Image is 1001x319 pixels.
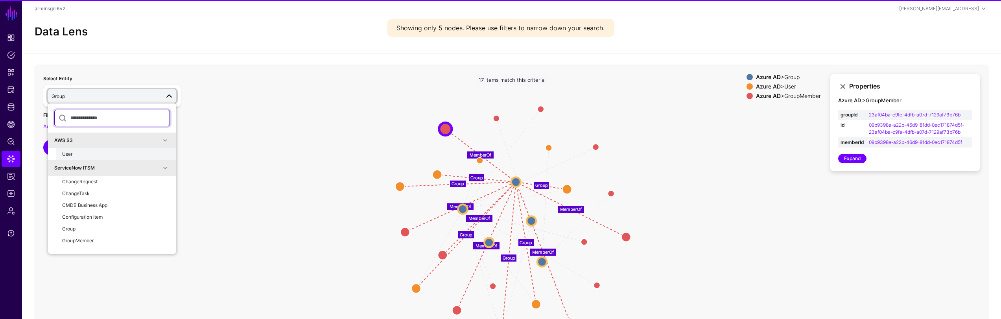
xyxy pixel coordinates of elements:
[7,229,15,237] span: Support
[754,83,822,90] div: > User
[7,155,15,163] span: Data Lens
[474,74,549,87] div: 17 items match this criteria
[7,34,15,42] span: Dashboard
[62,179,98,184] span: ChangeRequest
[52,93,65,99] span: Group
[841,139,864,146] strong: memberId
[460,232,472,238] text: Group
[841,122,864,129] strong: id
[7,172,15,180] span: Reports
[2,99,20,115] a: Identity Data Fabric
[56,188,176,199] button: ChangeTask
[2,151,20,167] a: Data Lens
[35,25,88,39] h2: Data Lens
[7,103,15,111] span: Identity Data Fabric
[7,138,15,146] span: Policy Lens
[62,214,103,220] span: Configuration Item
[56,211,176,223] button: Configuration Item
[2,82,20,98] a: Protected Systems
[7,68,15,76] span: Snippets
[754,74,822,80] div: > Group
[56,176,176,188] button: ChangeRequest
[62,226,76,232] span: Group
[7,86,15,94] span: Protected Systems
[56,148,176,160] button: User
[849,83,972,90] h3: Properties
[756,74,781,80] strong: Azure AD
[35,6,65,11] a: arminsgnl6v2
[869,139,962,145] a: 09b9398e-a22b-46d9-81dd-0ec171874d5f
[5,5,18,22] a: SGNL
[535,183,548,188] text: Group
[7,120,15,128] span: CAEP Hub
[62,238,94,243] span: GroupMember
[56,235,176,247] button: GroupMember
[476,243,497,248] text: MemberOf
[560,206,582,212] text: MemberOf
[43,140,76,155] button: Submit
[43,75,72,82] label: Select Entity
[2,186,20,201] a: Logs
[452,181,464,186] text: Group
[2,203,20,219] a: Admin
[532,249,554,254] text: MemberOf
[387,19,614,37] div: Showing only 5 nodes. Please use filters to narrow down your search.
[756,83,781,90] strong: Azure AD
[62,249,80,255] span: Incident
[62,202,107,208] span: CMDB Business App
[56,199,176,211] button: CMDB Business App
[899,5,979,12] div: [PERSON_NAME][EMAIL_ADDRESS]
[2,116,20,132] a: CAEP Hub
[2,47,20,63] a: Policies
[2,134,20,149] a: Policy Lens
[470,152,491,158] text: MemberOf
[43,123,66,129] a: Add filter
[468,215,490,221] text: MemberOf
[520,240,532,245] text: Group
[7,190,15,197] span: Logs
[62,151,72,157] span: User
[450,204,471,209] text: MemberOf
[841,111,864,118] strong: groupId
[2,65,20,80] a: Snippets
[869,122,964,135] a: 09b9398e-a22b-46d9-81dd-0ec171874d5f-23af04ba-c9fe-4dfb-a07d-7129af73b76b
[756,92,781,99] strong: Azure AD
[2,30,20,46] a: Dashboard
[7,51,15,59] span: Policies
[54,164,160,171] div: ServiceNow ITSM
[869,112,960,118] a: 23af04ba-c9fe-4dfb-a07d-7129af73b76b
[43,112,55,119] label: Filter
[56,223,176,235] button: Group
[838,154,866,163] a: Expand
[2,168,20,184] a: Reports
[470,175,483,181] text: Group
[838,97,866,103] strong: Azure AD >
[54,137,160,144] div: AWS S3
[838,98,972,104] h4: GroupMember
[62,190,90,196] span: ChangeTask
[7,207,15,215] span: Admin
[754,93,822,99] div: > GroupMember
[56,247,176,258] button: Incident
[503,255,515,261] text: Group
